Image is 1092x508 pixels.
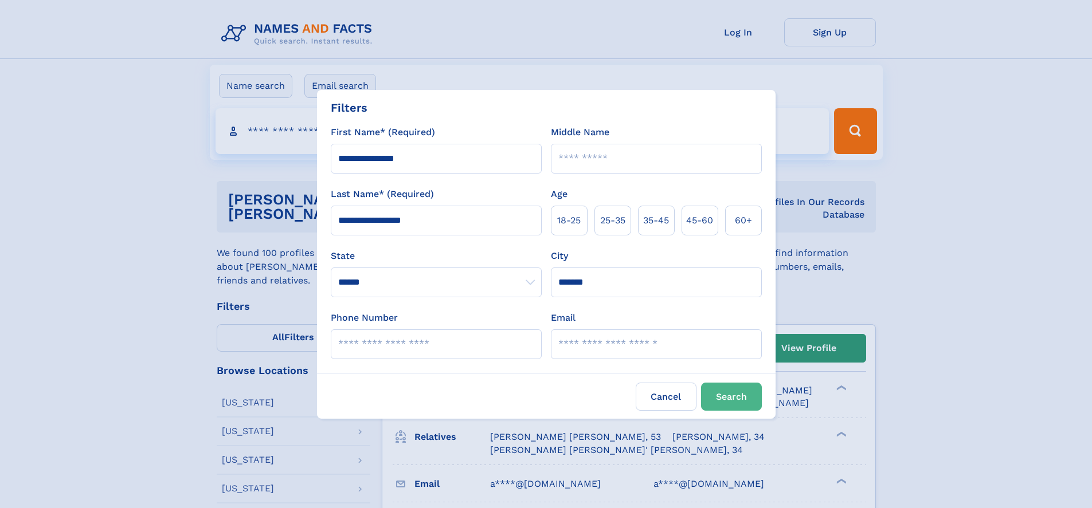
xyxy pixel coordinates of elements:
[701,383,762,411] button: Search
[551,125,609,139] label: Middle Name
[735,214,752,227] span: 60+
[600,214,625,227] span: 25‑35
[551,187,567,201] label: Age
[643,214,669,227] span: 35‑45
[331,249,542,263] label: State
[551,249,568,263] label: City
[686,214,713,227] span: 45‑60
[331,311,398,325] label: Phone Number
[331,187,434,201] label: Last Name* (Required)
[557,214,581,227] span: 18‑25
[551,311,576,325] label: Email
[331,99,367,116] div: Filters
[636,383,696,411] label: Cancel
[331,125,435,139] label: First Name* (Required)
